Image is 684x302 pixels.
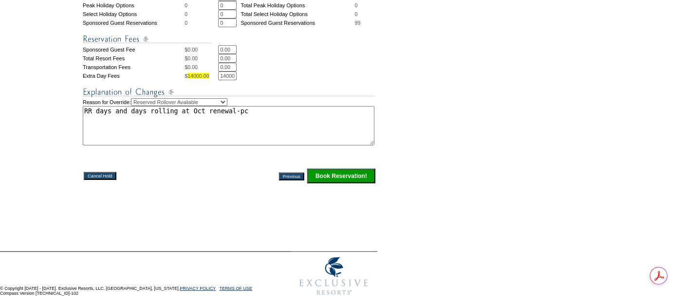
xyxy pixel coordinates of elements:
[83,63,185,71] td: Transportation Fees
[83,86,375,98] img: Explanation of Changes
[187,64,198,70] span: 0.00
[83,1,185,10] td: Peak Holiday Options
[240,18,354,27] td: Sponsored Guest Reservations
[83,18,185,27] td: Sponsored Guest Reservations
[185,11,187,17] span: 0
[83,33,212,45] img: Reservation Fees
[187,55,198,61] span: 0.00
[83,45,185,54] td: Sponsored Guest Fee
[83,98,376,145] td: Reason for Override:
[355,2,358,8] span: 0
[240,1,354,10] td: Total Peak Holiday Options
[84,172,116,180] input: Cancel Hold
[355,11,358,17] span: 0
[355,20,361,26] span: 99
[83,10,185,18] td: Select Holiday Options
[290,252,377,301] img: Exclusive Resorts
[185,63,218,71] td: $
[83,54,185,63] td: Total Resort Fees
[220,286,253,291] a: TERMS OF USE
[240,10,354,18] td: Total Select Holiday Options
[279,173,304,180] input: Previous
[185,2,187,8] span: 0
[185,54,218,63] td: $
[187,73,209,79] span: 14000.00
[180,286,216,291] a: PRIVACY POLICY
[83,71,185,80] td: Extra Day Fees
[187,47,198,53] span: 0.00
[185,20,187,26] span: 0
[307,169,375,183] input: Click this button to finalize your reservation.
[185,71,218,80] td: $
[185,45,218,54] td: $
